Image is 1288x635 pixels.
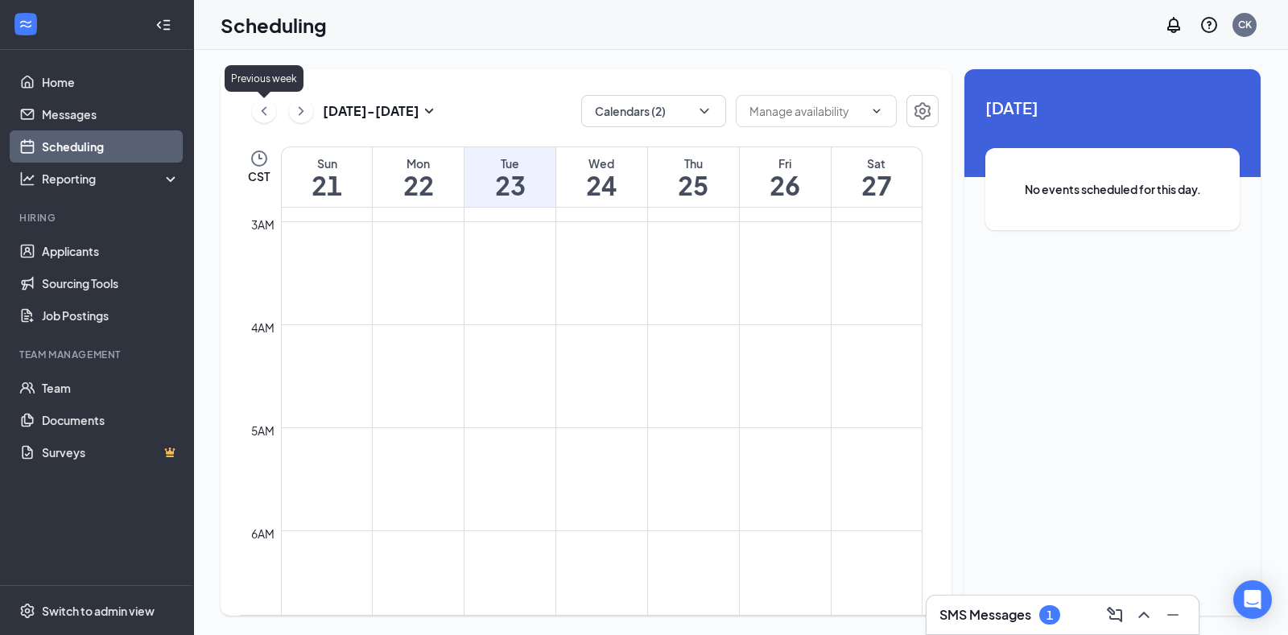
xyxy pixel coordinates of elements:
a: Applicants [42,235,180,267]
svg: Minimize [1163,605,1183,625]
h1: 24 [556,171,647,199]
div: Tue [464,155,555,171]
button: ComposeMessage [1102,602,1128,628]
button: Minimize [1160,602,1186,628]
a: Job Postings [42,299,180,332]
svg: ChevronUp [1134,605,1154,625]
a: September 23, 2025 [464,147,555,207]
a: Home [42,66,180,98]
button: ChevronUp [1131,602,1157,628]
div: 3am [248,216,278,233]
svg: WorkstreamLogo [18,16,34,32]
div: Wed [556,155,647,171]
a: Messages [42,98,180,130]
svg: SmallChevronDown [419,101,439,121]
div: 1 [1046,608,1053,622]
input: Manage availability [749,102,864,120]
button: ChevronRight [289,99,313,123]
svg: Clock [250,149,269,168]
svg: ChevronDown [870,105,883,118]
div: Sat [832,155,922,171]
svg: Notifications [1164,15,1183,35]
div: Fri [740,155,831,171]
div: Thu [648,155,739,171]
div: Sun [282,155,372,171]
a: September 25, 2025 [648,147,739,207]
div: Open Intercom Messenger [1233,580,1272,619]
svg: Collapse [155,17,171,33]
svg: QuestionInfo [1199,15,1219,35]
svg: Settings [19,603,35,619]
div: Mon [373,155,464,171]
h1: 25 [648,171,739,199]
button: Calendars (2)ChevronDown [581,95,726,127]
a: September 27, 2025 [832,147,922,207]
div: 5am [248,422,278,439]
a: September 24, 2025 [556,147,647,207]
h1: 22 [373,171,464,199]
a: SurveysCrown [42,436,180,468]
h3: SMS Messages [939,606,1031,624]
svg: ComposeMessage [1105,605,1125,625]
div: Switch to admin view [42,603,155,619]
svg: ChevronLeft [256,101,272,121]
h1: 23 [464,171,555,199]
h1: 21 [282,171,372,199]
button: ChevronLeft [252,99,276,123]
div: Team Management [19,348,176,361]
div: Hiring [19,211,176,225]
h1: Scheduling [221,11,327,39]
h1: 27 [832,171,922,199]
h1: 26 [740,171,831,199]
svg: Analysis [19,171,35,187]
a: September 21, 2025 [282,147,372,207]
div: Reporting [42,171,180,187]
div: Previous week [225,65,303,92]
svg: ChevronDown [696,103,712,119]
div: 6am [248,525,278,542]
a: September 26, 2025 [740,147,831,207]
span: No events scheduled for this day. [1018,180,1207,198]
a: Sourcing Tools [42,267,180,299]
div: CK [1238,18,1252,31]
a: Documents [42,404,180,436]
svg: Settings [913,101,932,121]
svg: ChevronRight [293,101,309,121]
h3: [DATE] - [DATE] [323,102,419,120]
a: September 22, 2025 [373,147,464,207]
div: 4am [248,319,278,336]
a: Scheduling [42,130,180,163]
span: [DATE] [985,95,1240,120]
a: Team [42,372,180,404]
span: CST [248,168,270,184]
button: Settings [906,95,939,127]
